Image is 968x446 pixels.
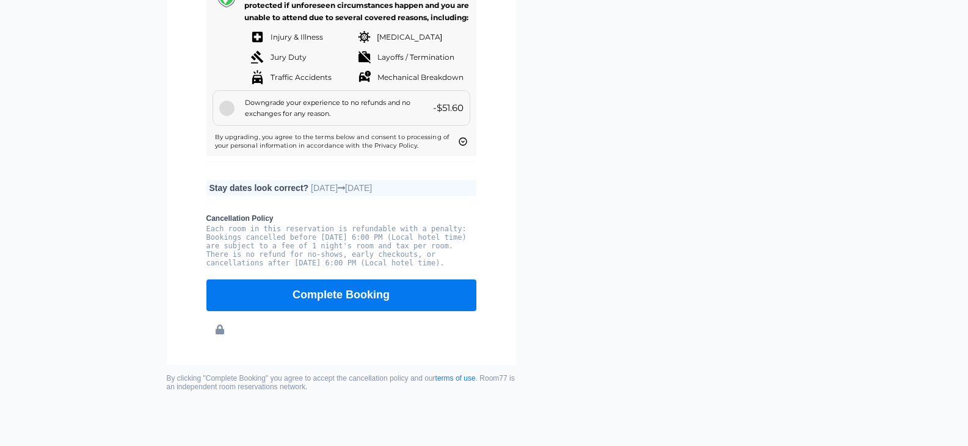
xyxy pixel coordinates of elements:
b: Cancellation Policy [206,214,476,223]
span: [DATE] [DATE] [311,183,372,193]
a: terms of use [435,374,476,383]
b: Stay dates look correct? [209,183,309,193]
button: Complete Booking [206,279,476,311]
pre: Each room in this reservation is refundable with a penalty: Bookings cancelled before [DATE] 6:00... [206,225,476,267]
small: By clicking "Complete Booking" you agree to accept the cancellation policy and our . Room77 is an... [167,374,516,391]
